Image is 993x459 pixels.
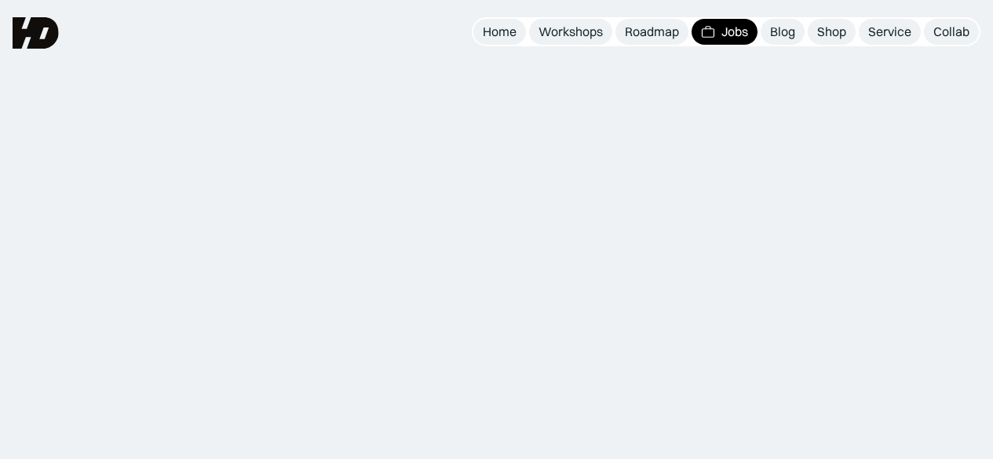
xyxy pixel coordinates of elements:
div: Workshops [538,24,603,40]
a: Home [473,19,526,45]
a: Service [859,19,921,45]
a: Roadmap [615,19,688,45]
a: Shop [808,19,856,45]
div: Home [483,24,517,40]
a: Blog [761,19,805,45]
div: Collab [933,24,969,40]
div: Blog [770,24,795,40]
a: Jobs [692,19,758,45]
div: Service [868,24,911,40]
a: Collab [924,19,979,45]
a: Workshops [529,19,612,45]
div: Shop [817,24,846,40]
div: Jobs [721,24,748,40]
div: Roadmap [625,24,679,40]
